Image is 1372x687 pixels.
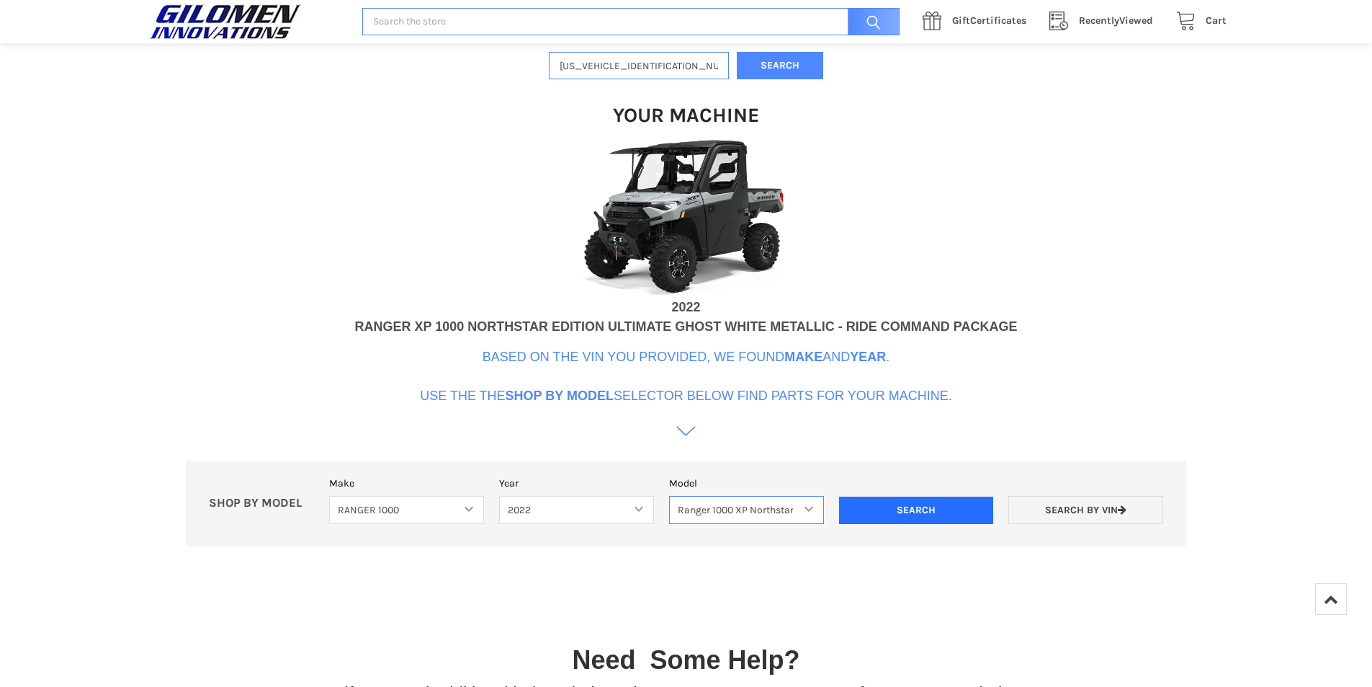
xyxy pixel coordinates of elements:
[850,350,886,364] b: Year
[671,298,700,317] div: 2022
[420,347,952,406] p: Based on the VIN you provided, we found and . Use the the selector below find parts for your mach...
[1041,12,1168,30] a: RecentlyViewed
[669,476,824,491] label: Model
[840,8,900,36] input: Search
[572,641,799,680] p: Need Some Help?
[362,8,900,36] input: Search the store
[499,476,654,491] label: Year
[1168,12,1227,30] a: Cart
[1206,14,1227,27] span: Cart
[839,497,994,524] input: Search
[1008,496,1163,524] a: Search by VIN
[354,317,1017,337] div: RANGER XP 1000 NORTHSTAR EDITION ULTIMATE GHOST WHITE METALLIC - RIDE COMMAND PACKAGE
[613,102,759,128] h1: Your Machine
[1079,14,1153,27] span: Viewed
[952,14,970,27] span: Gift
[784,350,822,364] b: Make
[1315,583,1347,615] a: Top of Page
[549,52,729,80] input: Enter VIN of your machine
[506,389,614,403] b: Shop By Model
[1079,14,1119,27] span: Recently
[146,4,305,40] img: GILOMEN INNOVATIONS
[329,476,484,491] label: Make
[201,496,322,511] p: SHOP BY MODEL
[542,136,830,298] img: VIN Image
[952,14,1026,27] span: Certificates
[915,12,1041,30] a: GiftCertificates
[146,4,347,40] a: GILOMEN INNOVATIONS
[737,52,823,80] button: Search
